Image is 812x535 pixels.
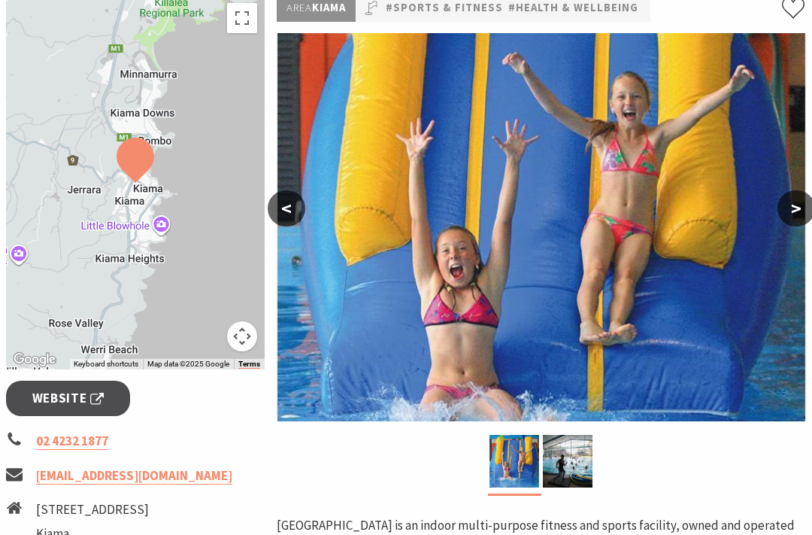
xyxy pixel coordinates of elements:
[36,433,108,450] a: 02 4232 1877
[32,388,105,409] span: Website
[10,350,59,369] a: Click to see this area on Google Maps
[147,360,229,368] span: Map data ©2025 Google
[227,321,257,351] button: Map camera controls
[489,435,539,488] img: Kiama Leisure Centre
[286,1,312,14] span: Area
[543,435,592,488] img: Kiama Leisure Centre
[36,500,182,520] li: [STREET_ADDRESS]
[74,359,138,369] button: Keyboard shortcuts
[238,360,260,369] a: Terms (opens in new tab)
[36,467,232,485] a: [EMAIL_ADDRESS][DOMAIN_NAME]
[277,33,806,421] img: Kiama Leisure Centre
[10,350,59,369] img: Google
[268,190,305,226] button: <
[227,3,257,33] button: Toggle fullscreen view
[6,381,130,416] a: Website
